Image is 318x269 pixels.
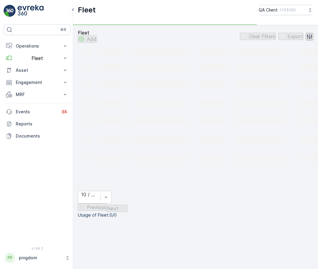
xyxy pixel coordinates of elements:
p: Reports [16,121,68,127]
button: Export [278,33,303,40]
button: Asset [4,64,71,76]
p: Clear Filters [249,34,275,39]
p: Previous [87,204,106,210]
p: MRF [16,91,58,98]
p: Fleet [78,30,97,35]
button: MRF [4,88,71,101]
button: Clear Filters [240,33,276,40]
a: Events34 [4,106,71,118]
p: ⌘B [60,27,66,32]
button: Previous [78,204,107,211]
p: pingdom [19,255,62,261]
p: Export [287,34,303,39]
button: PPpingdom [4,251,71,264]
p: Add [87,36,96,42]
p: Fleet [78,5,96,15]
p: Usage of Fleet : 0/0 [78,212,313,218]
p: Fleet [16,55,58,61]
button: Operations [4,40,71,52]
button: QA Client(+03:00) [259,5,313,15]
a: Documents [4,130,71,142]
p: Asset [16,67,58,73]
button: Fleet [4,52,71,64]
div: 10 / Page [81,192,97,197]
p: ( +03:00 ) [280,8,296,12]
p: Operations [16,43,58,49]
p: Documents [16,133,68,139]
p: QA Client [259,7,278,13]
p: Next [107,206,118,211]
p: Events [16,109,57,115]
p: 34 [62,109,67,114]
div: PP [5,253,15,263]
span: v 1.49.2 [4,247,71,250]
button: Engagement [4,76,71,88]
img: logo_light-DOdMpM7g.png [18,5,44,17]
p: Engagement [16,79,58,85]
button: Next [107,205,128,212]
a: Reports [4,118,71,130]
button: Add [78,35,97,43]
img: logo [4,5,16,17]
